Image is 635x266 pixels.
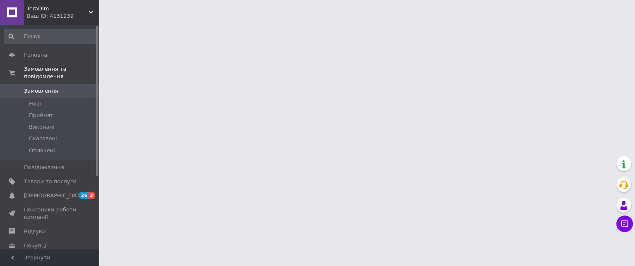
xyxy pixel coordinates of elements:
[24,65,99,80] span: Замовлення та повідомлення
[88,192,95,199] span: 3
[79,192,88,199] span: 26
[616,216,633,232] button: Чат з покупцем
[24,192,85,199] span: [DEMOGRAPHIC_DATA]
[27,5,89,12] span: TeraDim
[24,178,76,185] span: Товари та послуги
[27,12,99,20] div: Ваш ID: 4131239
[4,29,98,44] input: Пошук
[24,164,64,171] span: Повідомлення
[29,100,41,108] span: Нові
[29,147,55,154] span: Оплачені
[24,206,76,221] span: Показники роботи компанії
[24,87,58,95] span: Замовлення
[24,51,47,59] span: Головна
[29,112,55,119] span: Прийняті
[29,123,55,131] span: Виконані
[29,135,57,142] span: Скасовані
[24,228,45,235] span: Відгуки
[24,242,46,249] span: Покупці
